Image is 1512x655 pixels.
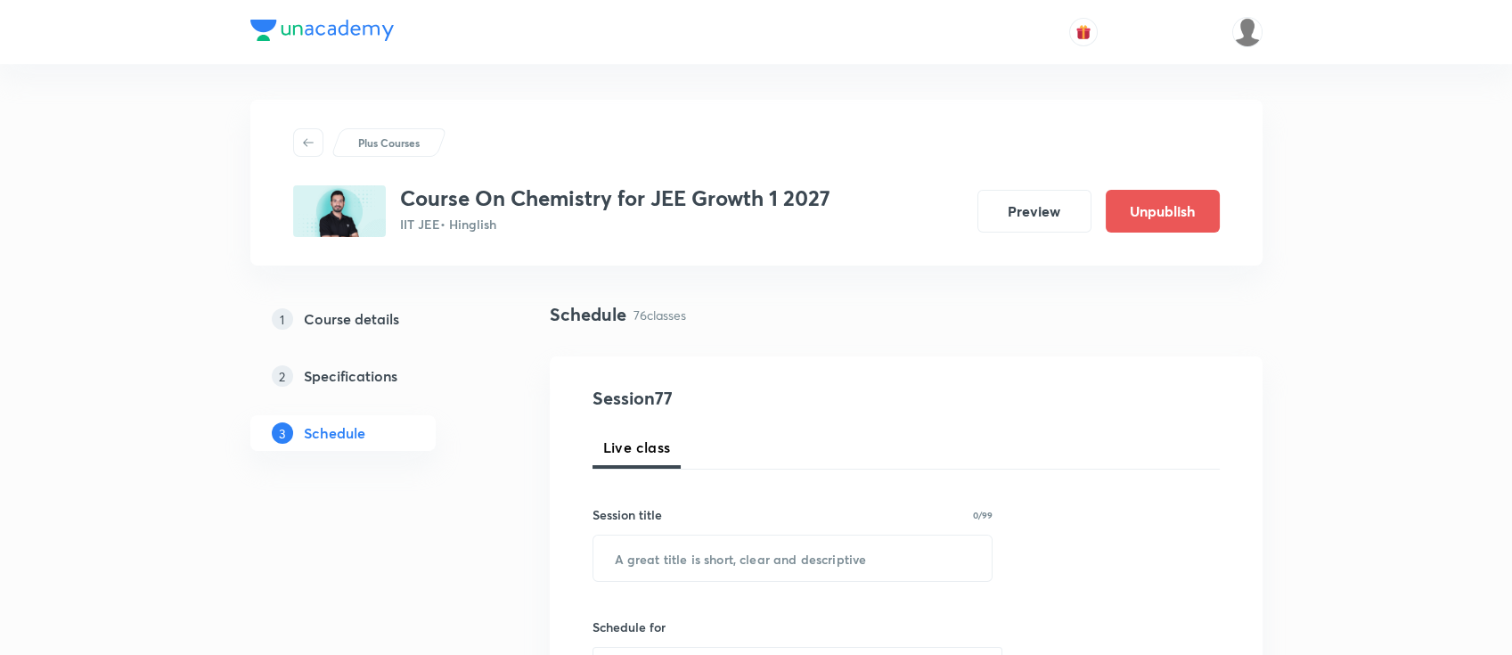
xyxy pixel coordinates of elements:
[250,20,394,41] img: Company Logo
[272,308,293,330] p: 1
[250,358,493,394] a: 2Specifications
[550,301,626,328] h4: Schedule
[272,365,293,387] p: 2
[304,365,397,387] h5: Specifications
[358,135,420,151] p: Plus Courses
[400,185,830,211] h3: Course On Chemistry for JEE Growth 1 2027
[1232,17,1263,47] img: nikita patil
[1106,190,1220,233] button: Unpublish
[593,505,662,524] h6: Session title
[593,536,993,581] input: A great title is short, clear and descriptive
[250,301,493,337] a: 1Course details
[304,422,365,444] h5: Schedule
[977,190,1091,233] button: Preview
[1069,18,1098,46] button: avatar
[633,306,686,324] p: 76 classes
[973,511,993,520] p: 0/99
[593,385,918,412] h4: Session 77
[304,308,399,330] h5: Course details
[1075,24,1091,40] img: avatar
[603,437,671,458] span: Live class
[400,215,830,233] p: IIT JEE • Hinglish
[250,20,394,45] a: Company Logo
[272,422,293,444] p: 3
[293,185,386,237] img: 86E164EE-8DCA-4797-A8EF-6F1F76919899_plus.png
[593,618,993,636] h6: Schedule for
